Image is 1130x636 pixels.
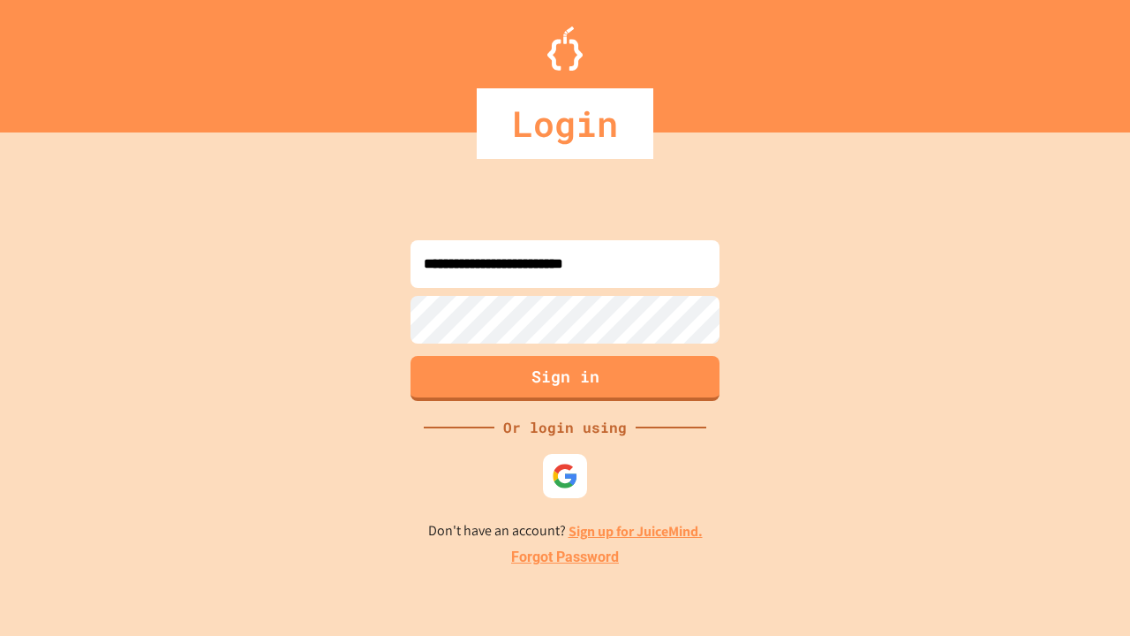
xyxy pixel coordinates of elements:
a: Forgot Password [511,547,619,568]
button: Sign in [411,356,719,401]
div: Login [477,88,653,159]
img: google-icon.svg [552,463,578,489]
div: Or login using [494,417,636,438]
a: Sign up for JuiceMind. [569,522,703,541]
img: Logo.svg [547,26,583,71]
p: Don't have an account? [428,520,703,542]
